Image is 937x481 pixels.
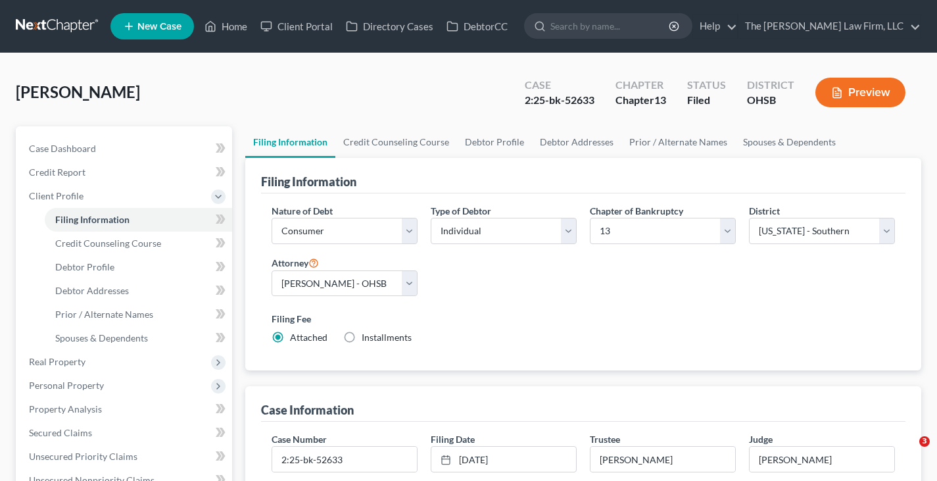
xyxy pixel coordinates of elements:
[290,332,327,343] span: Attached
[137,22,181,32] span: New Case
[431,447,576,472] a: [DATE]
[550,14,671,38] input: Search by name...
[16,82,140,101] span: [PERSON_NAME]
[18,421,232,445] a: Secured Claims
[29,380,104,391] span: Personal Property
[687,78,726,93] div: Status
[18,445,232,468] a: Unsecured Priority Claims
[55,309,153,320] span: Prior / Alternate Names
[335,126,457,158] a: Credit Counseling Course
[431,432,475,446] label: Filing Date
[272,432,327,446] label: Case Number
[272,312,895,326] label: Filing Fee
[525,78,594,93] div: Case
[749,204,780,218] label: District
[261,174,356,190] div: Filing Information
[45,303,232,326] a: Prior / Alternate Names
[687,93,726,108] div: Filed
[815,78,905,107] button: Preview
[738,14,921,38] a: The [PERSON_NAME] Law Firm, LLC
[615,78,666,93] div: Chapter
[18,161,232,184] a: Credit Report
[693,14,737,38] a: Help
[590,432,620,446] label: Trustee
[749,432,773,446] label: Judge
[590,447,735,472] input: --
[254,14,339,38] a: Client Portal
[621,126,735,158] a: Prior / Alternate Names
[919,436,930,447] span: 3
[747,78,794,93] div: District
[362,332,412,343] span: Installments
[45,255,232,279] a: Debtor Profile
[457,126,532,158] a: Debtor Profile
[272,255,319,270] label: Attorney
[29,427,92,438] span: Secured Claims
[29,403,102,415] span: Property Analysis
[261,402,354,418] div: Case Information
[55,261,114,272] span: Debtor Profile
[615,93,666,108] div: Chapter
[245,126,335,158] a: Filing Information
[272,447,417,472] input: Enter case number...
[198,14,254,38] a: Home
[45,326,232,350] a: Spouses & Dependents
[29,190,84,201] span: Client Profile
[55,285,129,296] span: Debtor Addresses
[18,397,232,421] a: Property Analysis
[55,214,130,225] span: Filing Information
[272,204,333,218] label: Nature of Debt
[590,204,683,218] label: Chapter of Bankruptcy
[431,204,491,218] label: Type of Debtor
[654,93,666,106] span: 13
[735,126,844,158] a: Spouses & Dependents
[532,126,621,158] a: Debtor Addresses
[892,436,924,468] iframe: Intercom live chat
[55,238,161,249] span: Credit Counseling Course
[339,14,440,38] a: Directory Cases
[750,447,894,472] input: --
[29,166,85,178] span: Credit Report
[440,14,514,38] a: DebtorCC
[45,279,232,303] a: Debtor Addresses
[747,93,794,108] div: OHSB
[29,356,85,367] span: Real Property
[525,93,594,108] div: 2:25-bk-52633
[29,451,137,462] span: Unsecured Priority Claims
[29,143,96,154] span: Case Dashboard
[45,208,232,232] a: Filing Information
[18,137,232,161] a: Case Dashboard
[55,332,148,343] span: Spouses & Dependents
[45,232,232,255] a: Credit Counseling Course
